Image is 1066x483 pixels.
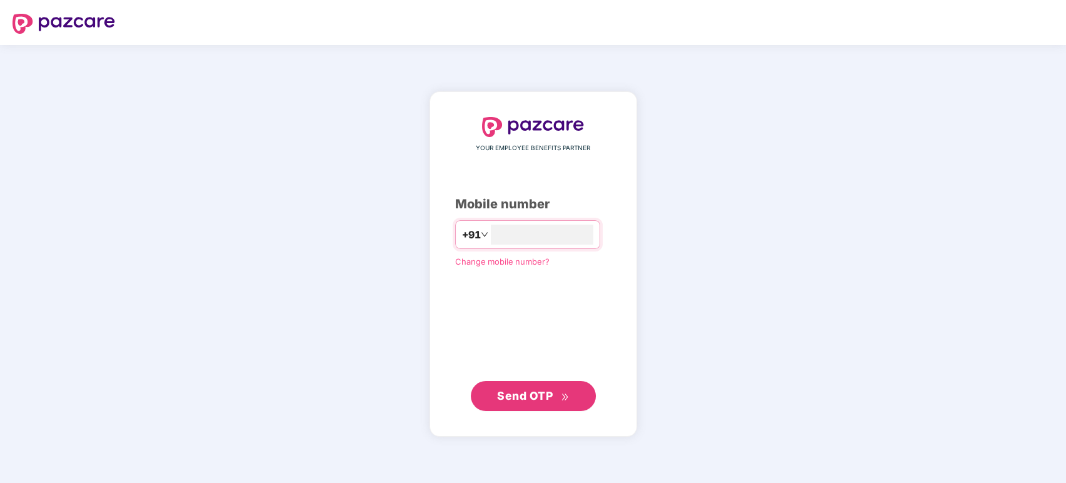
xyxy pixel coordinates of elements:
span: YOUR EMPLOYEE BENEFITS PARTNER [476,143,590,153]
span: +91 [462,227,481,243]
button: Send OTPdouble-right [471,381,596,411]
span: Send OTP [497,389,553,402]
img: logo [13,14,115,34]
span: double-right [561,393,569,401]
span: down [481,231,488,238]
a: Change mobile number? [455,257,550,267]
img: logo [482,117,585,137]
div: Mobile number [455,195,611,214]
